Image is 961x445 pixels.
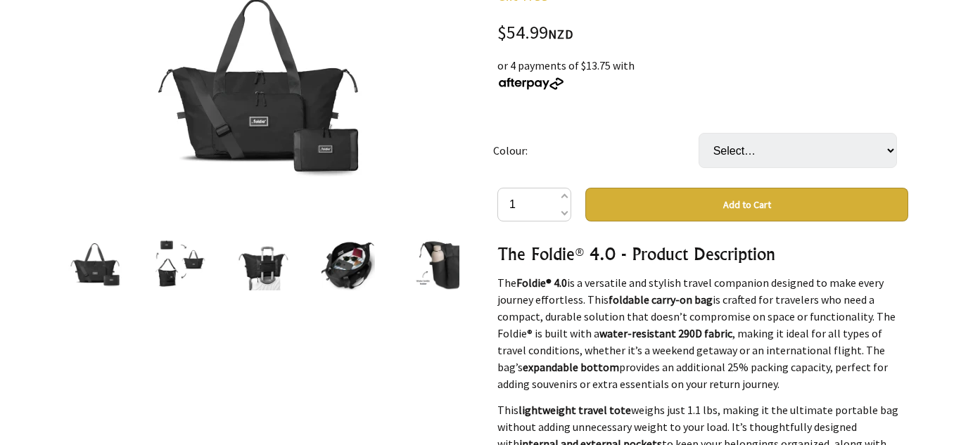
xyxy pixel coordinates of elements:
[518,403,631,417] strong: lightweight travel tote
[497,274,908,392] p: The is a versatile and stylish travel companion designed to make every journey effortless. This i...
[497,24,908,43] div: $54.99
[493,113,699,188] td: Colour:
[516,276,567,290] strong: Foldie® 4.0
[609,292,713,307] strong: foldable carry-on bag
[548,26,573,42] span: NZD
[497,77,565,90] img: Afterpay
[585,188,908,221] button: Add to Cart
[153,237,206,290] img: The Foldie® 4.0
[322,237,375,290] img: The Foldie® 4.0
[237,237,291,290] img: The Foldie® 4.0
[68,237,122,290] img: The Foldie® 4.0
[497,57,908,91] div: or 4 payments of $13.75 with
[523,360,619,374] strong: expandable bottom
[406,237,459,290] img: The Foldie® 4.0
[497,243,908,265] h3: The Foldie® 4.0 - Product Description
[599,326,732,340] strong: water-resistant 290D fabric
